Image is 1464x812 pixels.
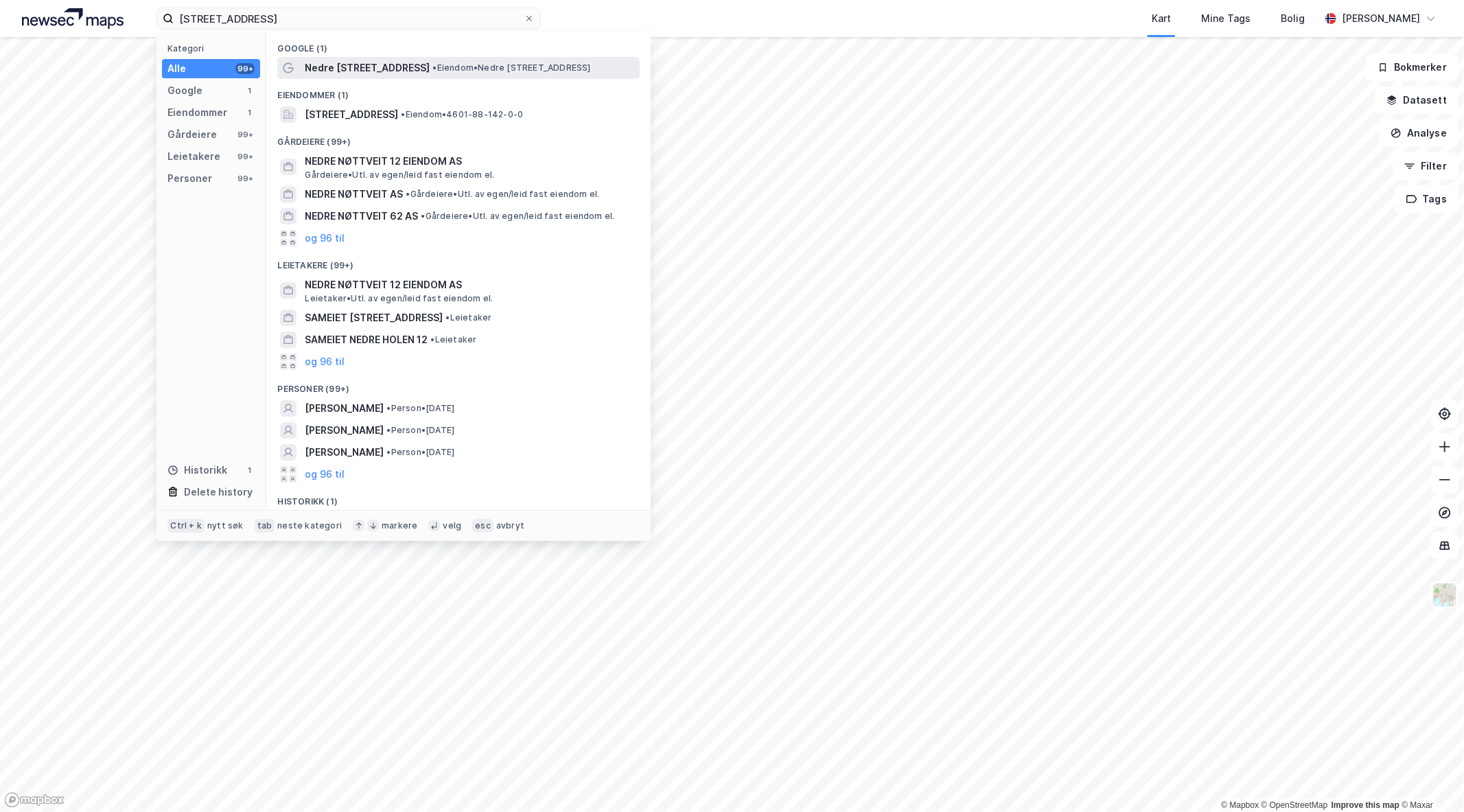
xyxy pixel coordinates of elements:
[305,293,493,304] span: Leietaker • Utl. av egen/leid fast eiendom el.
[305,208,418,224] span: NEDRE NØTTVEIT 62 AS
[305,153,634,170] span: NEDRE NØTTVEIT 12 EIENDOM AS
[207,520,244,531] div: nytt søk
[386,447,391,457] span: •
[266,126,651,150] div: Gårdeiere (99+)
[305,466,345,483] button: og 96 til
[1379,119,1459,147] button: Analyse
[255,519,275,533] div: tab
[266,373,651,397] div: Personer (99+)
[305,106,398,123] span: [STREET_ADDRESS]
[266,79,651,104] div: Eiendommer (1)
[421,211,425,221] span: •
[496,520,524,531] div: avbryt
[472,519,493,533] div: esc
[430,334,476,345] span: Leietaker
[167,82,202,99] div: Google
[167,462,227,478] div: Historikk
[235,151,255,162] div: 99+
[167,43,260,54] div: Kategori
[1393,152,1459,180] button: Filter
[401,109,523,120] span: Eiendom • 4601-88-142-0-0
[1201,10,1251,27] div: Mine Tags
[1332,800,1399,810] a: Improve this map
[305,332,428,348] span: SAMEIET NEDRE HOLEN 12
[235,129,255,140] div: 99+
[244,107,255,118] div: 1
[432,62,437,73] span: •
[443,520,461,531] div: velg
[1366,54,1459,81] button: Bokmerker
[266,249,651,274] div: Leietakere (99+)
[167,519,205,533] div: Ctrl + k
[1342,10,1420,27] div: [PERSON_NAME]
[167,148,220,165] div: Leietakere
[244,85,255,96] div: 1
[386,447,454,458] span: Person • [DATE]
[430,334,434,345] span: •
[305,353,345,370] button: og 96 til
[167,60,186,77] div: Alle
[1152,10,1171,27] div: Kart
[305,277,634,293] span: NEDRE NØTTVEIT 12 EIENDOM AS
[1262,800,1328,810] a: OpenStreetMap
[277,520,342,531] div: neste kategori
[305,60,430,76] span: Nedre [STREET_ADDRESS]
[244,465,255,476] div: 1
[305,230,345,246] button: og 96 til
[235,63,255,74] div: 99+
[184,484,253,500] div: Delete history
[22,8,124,29] img: logo.a4113a55bc3d86da70a041830d287a7e.svg
[386,403,454,414] span: Person • [DATE]
[167,170,212,187] div: Personer
[266,32,651,57] div: Google (1)
[445,312,491,323] span: Leietaker
[174,8,524,29] input: Søk på adresse, matrikkel, gårdeiere, leietakere eller personer
[386,425,391,435] span: •
[305,400,384,417] span: [PERSON_NAME]
[1395,746,1464,812] div: Kontrollprogram for chat
[1432,582,1458,608] img: Z
[386,403,391,413] span: •
[305,186,403,202] span: NEDRE NØTTVEIT AS
[4,792,65,808] a: Mapbox homepage
[305,170,494,181] span: Gårdeiere • Utl. av egen/leid fast eiendom el.
[1395,746,1464,812] iframe: Chat Widget
[235,173,255,184] div: 99+
[305,310,443,326] span: SAMEIET [STREET_ADDRESS]
[167,126,217,143] div: Gårdeiere
[1375,86,1459,114] button: Datasett
[266,485,651,510] div: Historikk (1)
[401,109,405,119] span: •
[445,312,450,323] span: •
[305,444,384,461] span: [PERSON_NAME]
[1395,185,1459,213] button: Tags
[1281,10,1305,27] div: Bolig
[167,104,227,121] div: Eiendommer
[382,520,417,531] div: markere
[406,189,599,200] span: Gårdeiere • Utl. av egen/leid fast eiendom el.
[305,422,384,439] span: [PERSON_NAME]
[421,211,614,222] span: Gårdeiere • Utl. av egen/leid fast eiendom el.
[406,189,410,199] span: •
[386,425,454,436] span: Person • [DATE]
[1221,800,1259,810] a: Mapbox
[432,62,590,73] span: Eiendom • Nedre [STREET_ADDRESS]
